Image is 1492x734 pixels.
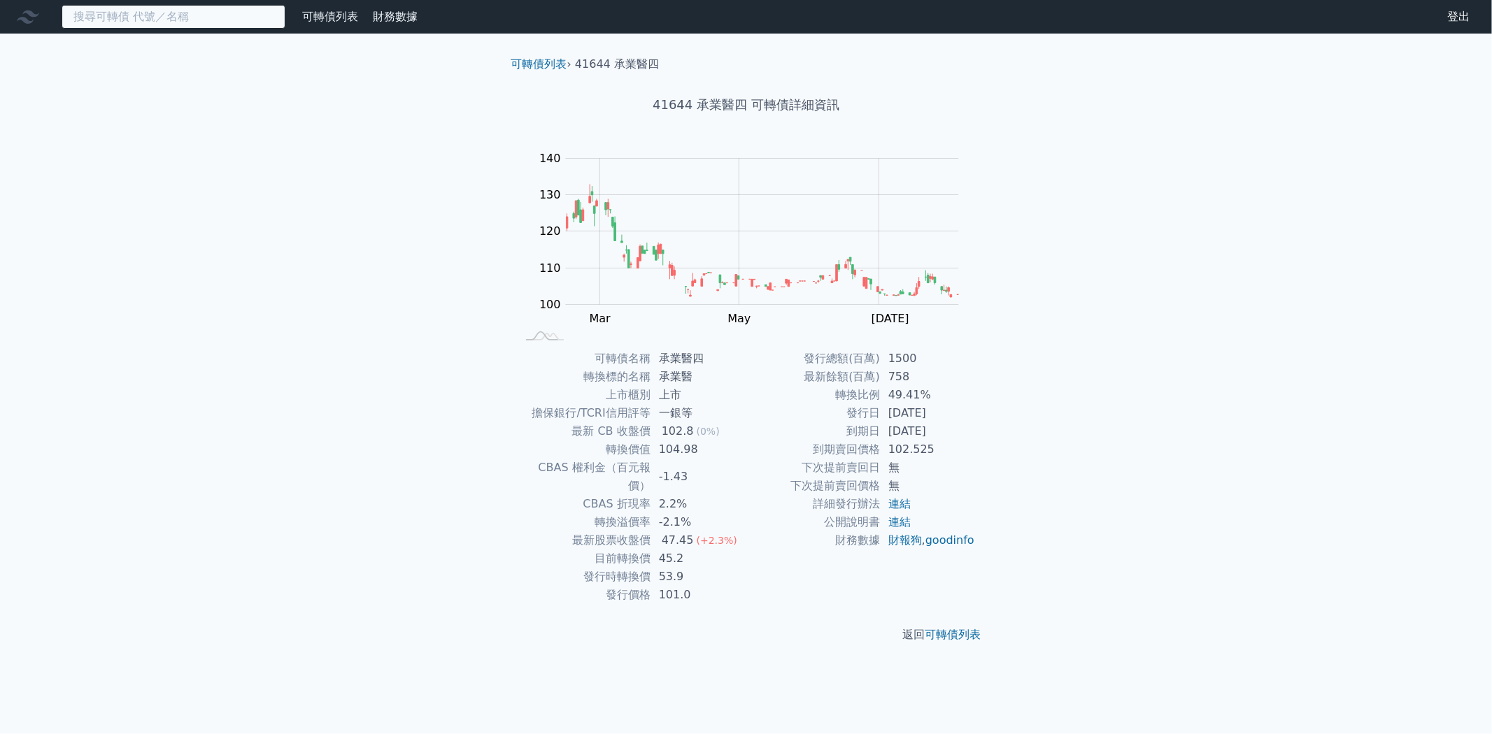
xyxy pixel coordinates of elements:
[651,568,746,586] td: 53.9
[517,440,651,459] td: 轉換價值
[880,350,976,368] td: 1500
[651,368,746,386] td: 承業醫
[888,533,922,547] a: 財報狗
[500,95,993,115] h1: 41644 承業醫四 可轉債詳細資訊
[697,426,720,437] span: (0%)
[517,549,651,568] td: 目前轉換價
[651,513,746,531] td: -2.1%
[575,56,659,73] li: 41644 承業醫四
[746,368,880,386] td: 最新餘額(百萬)
[880,477,976,495] td: 無
[746,404,880,422] td: 發行日
[532,152,980,326] g: Chart
[746,495,880,513] td: 詳細發行辦法
[659,531,697,549] div: 47.45
[746,459,880,477] td: 下次提前賣回日
[746,440,880,459] td: 到期賣回價格
[517,404,651,422] td: 擔保銀行/TCRI信用評等
[727,312,751,325] tspan: May
[539,224,561,238] tspan: 120
[880,422,976,440] td: [DATE]
[925,628,981,641] a: 可轉債列表
[517,495,651,513] td: CBAS 折現率
[302,10,358,23] a: 可轉債列表
[373,10,418,23] a: 財務數據
[651,549,746,568] td: 45.2
[659,422,697,440] div: 102.8
[746,513,880,531] td: 公開說明書
[517,586,651,604] td: 發行價格
[1436,6,1481,28] a: 登出
[511,56,571,73] li: ›
[517,368,651,386] td: 轉換標的名稱
[651,350,746,368] td: 承業醫四
[511,57,567,71] a: 可轉債列表
[651,404,746,422] td: 一銀等
[925,533,974,547] a: goodinfo
[651,495,746,513] td: 2.2%
[880,404,976,422] td: [DATE]
[517,422,651,440] td: 最新 CB 收盤價
[746,350,880,368] td: 發行總額(百萬)
[590,312,611,325] tspan: Mar
[517,513,651,531] td: 轉換溢價率
[539,188,561,201] tspan: 130
[517,531,651,549] td: 最新股票收盤價
[746,422,880,440] td: 到期日
[651,440,746,459] td: 104.98
[651,586,746,604] td: 101.0
[880,386,976,404] td: 49.41%
[517,386,651,404] td: 上市櫃別
[746,477,880,495] td: 下次提前賣回價格
[62,5,285,29] input: 搜尋可轉債 代號／名稱
[517,568,651,586] td: 發行時轉換價
[697,535,737,546] span: (+2.3%)
[888,515,911,528] a: 連結
[539,261,561,275] tspan: 110
[746,531,880,549] td: 財務數據
[651,386,746,404] td: 上市
[880,440,976,459] td: 102.525
[539,152,561,165] tspan: 140
[872,312,909,325] tspan: [DATE]
[539,298,561,311] tspan: 100
[746,386,880,404] td: 轉換比例
[517,459,651,495] td: CBAS 權利金（百元報價）
[880,368,976,386] td: 758
[651,459,746,495] td: -1.43
[880,531,976,549] td: ,
[880,459,976,477] td: 無
[888,497,911,510] a: 連結
[517,350,651,368] td: 可轉債名稱
[500,626,993,643] p: 返回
